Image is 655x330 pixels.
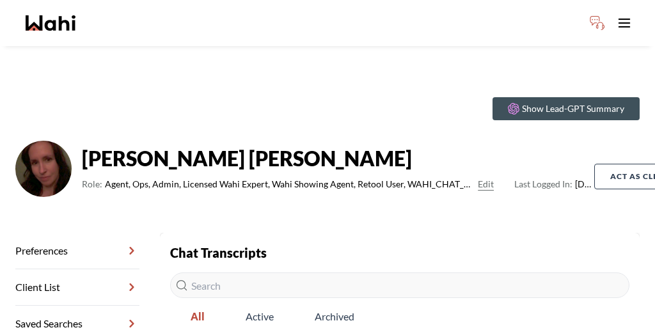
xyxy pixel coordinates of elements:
[26,15,75,31] a: Wahi homepage
[170,303,225,330] span: All
[15,141,72,197] img: b2a47312968194d5.jpeg
[15,269,139,306] a: Client List
[294,303,375,330] span: Archived
[15,233,139,269] a: Preferences
[170,245,267,260] strong: Chat Transcripts
[493,97,640,120] button: Show Lead-GPT Summary
[82,146,594,171] strong: [PERSON_NAME] [PERSON_NAME]
[522,102,624,115] p: Show Lead-GPT Summary
[514,178,572,189] span: Last Logged In:
[514,177,594,192] span: [DATE]
[82,177,102,192] span: Role:
[225,303,294,330] span: Active
[478,177,494,192] button: Edit
[170,272,629,298] input: Search
[612,10,637,36] button: Toggle open navigation menu
[105,177,473,192] span: Agent, Ops, Admin, Licensed Wahi Expert, Wahi Showing Agent, Retool User, WAHI_CHAT_MODERATOR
